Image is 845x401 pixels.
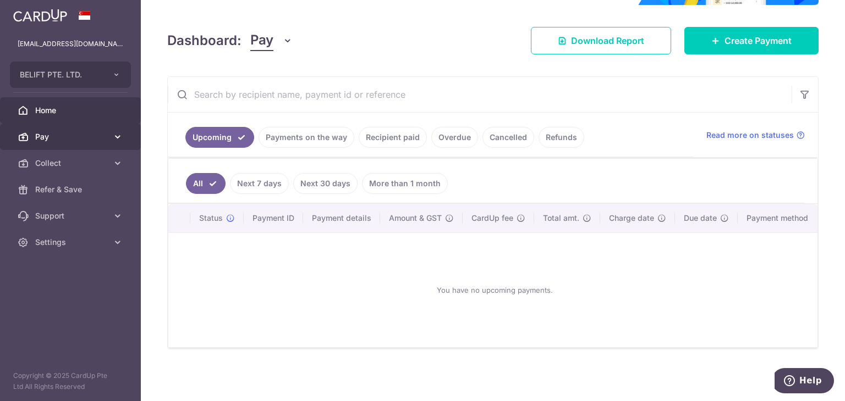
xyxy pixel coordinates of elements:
span: BELIFT PTE. LTD. [20,69,101,80]
a: More than 1 month [362,173,448,194]
span: Home [35,105,108,116]
span: CardUp fee [471,213,513,224]
span: Download Report [571,34,644,47]
a: Next 7 days [230,173,289,194]
span: Total amt. [543,213,579,224]
span: Settings [35,237,108,248]
span: Read more on statuses [706,130,794,141]
a: Payments on the way [259,127,354,148]
span: Pay [250,30,273,51]
button: BELIFT PTE. LTD. [10,62,131,88]
th: Payment details [303,204,380,232]
input: Search by recipient name, payment id or reference [168,77,792,112]
a: Next 30 days [293,173,358,194]
h4: Dashboard: [167,31,242,51]
span: Collect [35,158,108,169]
span: Pay [35,131,108,142]
span: Create Payment [725,34,792,47]
th: Payment ID [244,204,303,232]
a: Refunds [539,127,584,148]
a: Download Report [531,27,671,54]
span: Refer & Save [35,184,108,195]
button: Pay [250,30,293,51]
div: You have no upcoming payments. [182,242,808,338]
span: Status [199,213,223,224]
a: Create Payment [684,27,819,54]
iframe: Opens a widget where you can find more information [775,368,834,396]
span: Amount & GST [389,213,442,224]
a: Recipient paid [359,127,427,148]
a: Overdue [431,127,478,148]
p: [EMAIL_ADDRESS][DOMAIN_NAME] [18,38,123,49]
span: Due date [684,213,717,224]
span: Charge date [609,213,654,224]
a: Cancelled [482,127,534,148]
a: Upcoming [185,127,254,148]
a: All [186,173,226,194]
span: Support [35,210,108,221]
th: Payment method [738,204,821,232]
a: Read more on statuses [706,130,805,141]
img: CardUp [13,9,67,22]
